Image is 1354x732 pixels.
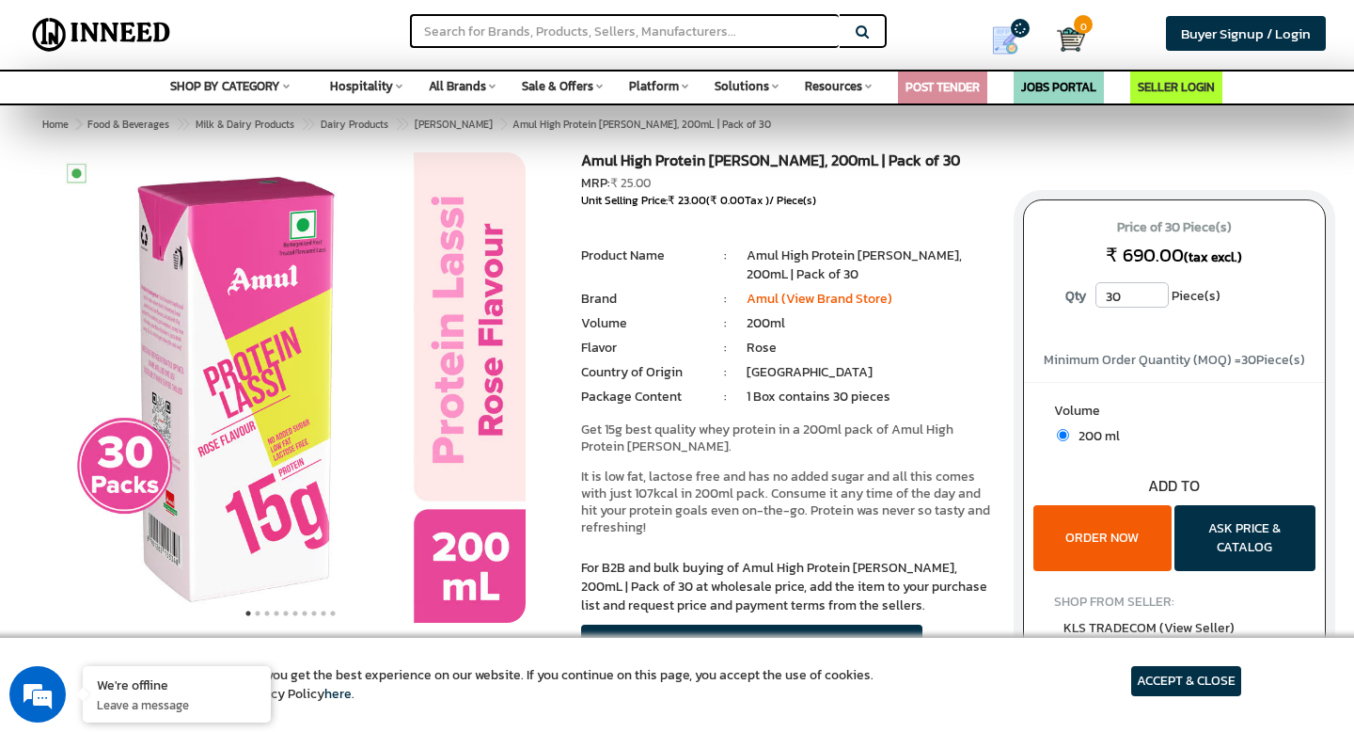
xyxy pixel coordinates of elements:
article: ACCEPT & CLOSE [1131,666,1241,696]
span: Amul High Protein [PERSON_NAME], 200mL | Pack of 30 [84,117,771,132]
a: here [324,684,352,704]
span: 30 [1241,350,1256,370]
a: Food & Beverages [84,113,173,135]
label: Qty [1056,282,1095,310]
span: Platform [629,77,679,95]
li: : [705,388,747,406]
li: 1 Box contains 30 pieces [747,388,995,406]
li: : [705,363,747,382]
p: Get 15g best quality whey protein in a 200ml pack of Amul High Protein [PERSON_NAME]. [581,422,995,455]
a: Amul (View Brand Store) [747,289,892,309]
img: Amul High Protein Rose Lassi, 200mL [55,152,526,623]
button: CREATE ENQUIRY / RFI / RFP / RFQ / TENDER [581,625,922,663]
img: Cart [1057,25,1085,54]
span: Price of 30 Piece(s) [1042,213,1308,243]
button: 3 [262,604,272,623]
a: my Quotes [968,19,1057,62]
span: 0 [1074,15,1093,34]
button: 1 [244,604,253,623]
span: [PERSON_NAME] [415,117,493,132]
p: It is low fat, lactose free and has no added sugar and all this comes with just 107kcal in 200ml ... [581,469,995,536]
img: Inneed.Market [25,11,178,58]
a: Cart 0 [1057,19,1070,60]
div: MRP: [581,174,995,193]
a: POST TENDER [905,78,980,96]
a: Dairy Products [317,113,392,135]
button: 10 [328,604,338,623]
span: Minimum Order Quantity (MOQ) = Piece(s) [1044,350,1305,370]
span: ₹ 25.00 [610,174,651,192]
span: All Brands [429,77,486,95]
span: Milk & Dairy Products [196,117,294,132]
label: Volume [1054,402,1295,425]
span: ₹ 0.00 [710,192,745,209]
p: For B2B and bulk buying of Amul High Protein [PERSON_NAME], 200mL | Pack of 30 at wholesale price... [581,559,995,615]
button: ORDER NOW [1033,505,1172,571]
button: 7 [300,604,309,623]
span: Food & Beverages [87,117,169,132]
span: Buyer Signup / Login [1181,23,1311,44]
span: ₹ 690.00 [1106,241,1184,269]
h4: SHOP FROM SELLER: [1054,595,1295,609]
li: : [705,339,747,358]
button: ASK PRICE & CATALOG [1174,505,1315,571]
li: 200ml [747,314,995,333]
li: : [705,314,747,333]
li: : [705,290,747,309]
h1: Amul High Protein [PERSON_NAME], 200mL | Pack of 30 [581,152,995,174]
button: 5 [281,604,291,623]
li: Package Content [581,388,705,406]
a: KLS TRADECOM (View Seller) [GEOGRAPHIC_DATA], [GEOGRAPHIC_DATA] Verified Seller [1063,618,1285,690]
li: : [705,247,747,265]
li: Amul High Protein [PERSON_NAME], 200mL | Pack of 30 [747,247,995,284]
a: [PERSON_NAME] [411,113,496,135]
span: / Piece(s) [769,192,816,209]
p: Leave a message [97,696,257,713]
span: Piece(s) [1172,282,1220,310]
li: Product Name [581,247,705,265]
span: KLS TRADECOM [1063,618,1235,638]
span: Solutions [715,77,769,95]
li: Flavor [581,339,705,358]
button: 4 [272,604,281,623]
div: ADD TO [1024,475,1326,497]
div: We're offline [97,676,257,693]
li: Brand [581,290,705,309]
button: 2 [253,604,262,623]
li: Country of Origin [581,363,705,382]
a: JOBS PORTAL [1021,78,1096,96]
span: Dairy Products [321,117,388,132]
button: 6 [291,604,300,623]
button: 9 [319,604,328,623]
span: > [176,113,185,135]
span: SHOP BY CATEGORY [170,77,280,95]
li: Rose [747,339,995,358]
li: Volume [581,314,705,333]
span: (tax excl.) [1184,247,1242,267]
input: Search for Brands, Products, Sellers, Manufacturers... [410,14,839,48]
a: Home [39,113,72,135]
span: Resources [805,77,862,95]
button: 8 [309,604,319,623]
span: > [75,117,81,132]
li: [GEOGRAPHIC_DATA] [747,363,995,382]
span: ₹ 23.00 [668,192,706,209]
span: Sale & Offers [522,77,593,95]
div: Unit Selling Price: ( Tax ) [581,193,995,209]
span: > [395,113,404,135]
a: SELLER LOGIN [1138,78,1215,96]
img: Show My Quotes [991,26,1019,55]
span: Hospitality [330,77,393,95]
span: 200 ml [1069,426,1120,446]
a: Milk & Dairy Products [192,113,298,135]
span: > [301,113,310,135]
span: > [499,113,509,135]
a: Buyer Signup / Login [1166,16,1326,51]
article: We use cookies to ensure you get the best experience on our website. If you continue on this page... [113,666,874,704]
